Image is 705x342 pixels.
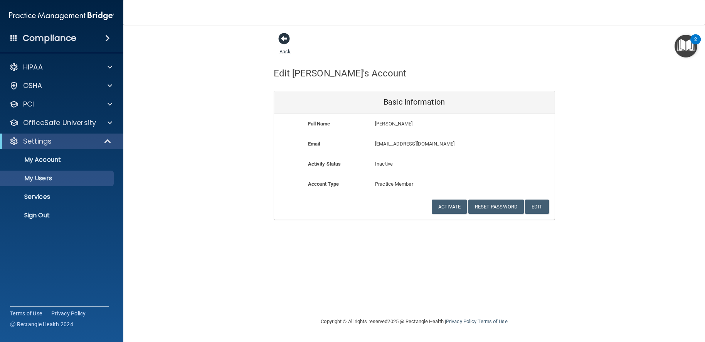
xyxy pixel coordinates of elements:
p: Inactive [375,159,453,169]
p: Sign Out [5,212,110,219]
p: Practice Member [375,179,453,189]
p: Settings [23,137,52,146]
p: PCI [23,100,34,109]
a: Privacy Policy [446,318,476,324]
img: PMB logo [9,8,114,24]
a: Back [279,39,291,54]
button: Reset Password [468,200,524,214]
a: Terms of Use [478,318,507,324]
button: Activate [432,200,467,214]
b: Email [308,141,320,147]
a: OSHA [9,81,112,90]
h4: Compliance [23,33,76,44]
span: Ⓒ Rectangle Health 2024 [10,320,73,328]
a: OfficeSafe University [9,118,112,127]
p: OSHA [23,81,42,90]
p: Services [5,193,110,201]
h4: Edit [PERSON_NAME]'s Account [274,68,407,78]
p: My Users [5,174,110,182]
a: PCI [9,100,112,109]
p: [PERSON_NAME] [375,119,498,129]
p: OfficeSafe University [23,118,96,127]
b: Activity Status [308,161,341,167]
b: Full Name [308,121,330,127]
div: Copyright © All rights reserved 2025 @ Rectangle Health | | [274,309,555,334]
div: Basic Information [274,91,555,113]
div: 2 [694,39,697,49]
button: Open Resource Center, 2 new notifications [675,35,697,58]
p: My Account [5,156,110,164]
p: [EMAIL_ADDRESS][DOMAIN_NAME] [375,139,498,149]
p: HIPAA [23,63,43,72]
iframe: Drift Widget Chat Controller [572,287,696,318]
a: HIPAA [9,63,112,72]
button: Edit [525,200,549,214]
b: Account Type [308,181,339,187]
a: Terms of Use [10,310,42,317]
a: Privacy Policy [51,310,86,317]
a: Settings [9,137,112,146]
